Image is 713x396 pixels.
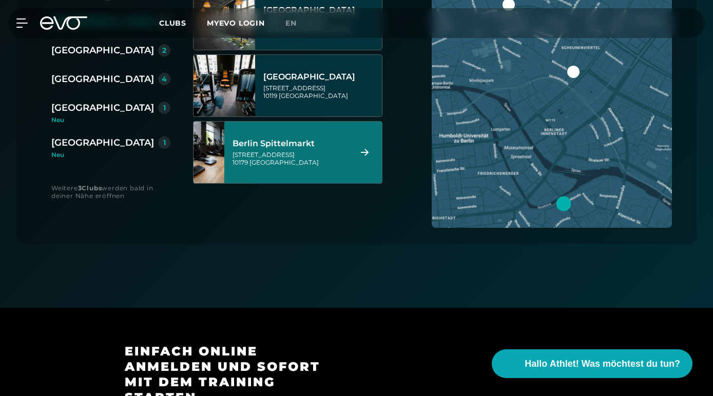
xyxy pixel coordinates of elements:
div: Berlin Spittelmarkt [233,138,349,149]
div: [GEOGRAPHIC_DATA] [51,135,154,150]
div: [STREET_ADDRESS] 10179 [GEOGRAPHIC_DATA] [233,151,349,166]
span: Clubs [159,18,186,28]
div: 4 [162,75,167,83]
div: Neu [51,152,170,158]
div: [GEOGRAPHIC_DATA] [51,43,154,57]
div: Weitere werden bald in deiner Nähe eröffnen [51,184,172,200]
a: Clubs [159,18,207,28]
div: 1 [163,139,166,146]
div: 2 [162,47,166,54]
strong: Clubs [82,184,102,192]
div: 1 [163,104,166,111]
img: Berlin Spittelmarkt [178,122,240,183]
button: Hallo Athlet! Was möchtest du tun? [492,349,692,378]
strong: 3 [78,184,82,192]
div: [GEOGRAPHIC_DATA] [51,101,154,115]
img: Berlin Rosenthaler Platz [194,55,255,116]
a: en [285,17,309,29]
div: [GEOGRAPHIC_DATA] [51,72,154,86]
div: [GEOGRAPHIC_DATA] [263,72,379,82]
div: [STREET_ADDRESS] 10119 [GEOGRAPHIC_DATA] [263,84,379,100]
span: Hallo Athlet! Was möchtest du tun? [525,357,680,371]
a: MYEVO LOGIN [207,18,265,28]
div: Neu [51,117,179,123]
span: en [285,18,297,28]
